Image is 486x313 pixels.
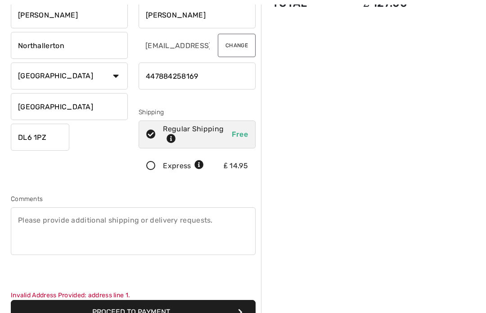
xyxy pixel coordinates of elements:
[163,124,225,145] div: Regular Shipping
[11,194,256,204] div: Comments
[11,1,128,28] input: Address line 2
[218,34,256,57] button: Change
[163,161,204,171] div: Express
[11,291,256,300] div: Invalid Address Provided: address line 1.
[11,32,128,59] input: City
[11,93,128,120] input: State/Province
[139,32,211,59] input: E-mail
[232,130,248,139] span: Free
[11,124,69,151] input: Zip/Postal Code
[139,63,256,89] input: Mobile
[139,1,256,28] input: Last name
[139,107,256,117] div: Shipping
[224,161,248,171] div: ₤ 14.95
